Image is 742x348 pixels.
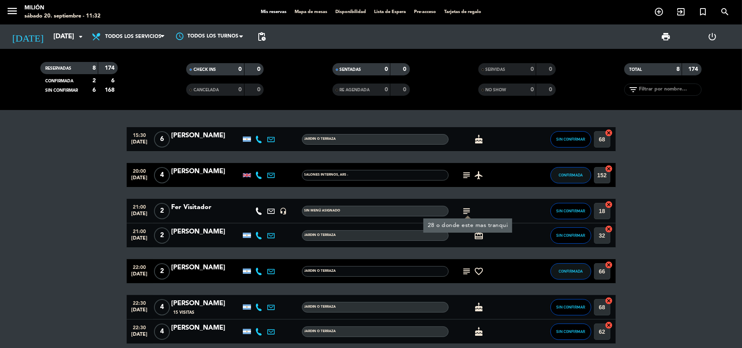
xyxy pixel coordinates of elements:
[654,7,664,17] i: add_circle_outline
[550,167,591,183] button: CONFIRMADA
[172,202,241,213] div: Fer Visitador
[172,227,241,237] div: [PERSON_NAME]
[172,166,241,177] div: [PERSON_NAME]
[154,324,170,340] span: 4
[340,68,361,72] span: SENTADAS
[486,88,506,92] span: NO SHOW
[331,10,370,14] span: Disponibilidad
[105,87,116,93] strong: 168
[559,173,583,177] span: CONFIRMADA
[556,209,585,213] span: SIN CONFIRMAR
[605,225,613,233] i: cancel
[474,327,484,337] i: cake
[105,34,161,40] span: Todos los servicios
[304,137,336,141] span: JARDIN o TERRAZA
[474,302,484,312] i: cake
[130,236,150,245] span: [DATE]
[708,32,718,42] i: power_settings_new
[559,269,583,273] span: CONFIRMADA
[462,170,472,180] i: subject
[257,87,262,93] strong: 0
[111,78,116,84] strong: 6
[304,269,336,273] span: JARDIN o TERRAZA
[385,66,388,72] strong: 0
[130,226,150,236] span: 21:00
[45,79,73,83] span: CONFIRMADA
[92,65,96,71] strong: 8
[550,299,591,315] button: SIN CONFIRMAR
[154,167,170,183] span: 4
[427,221,508,230] div: 28 o donde este mas tranqui
[720,7,730,17] i: search
[304,173,348,176] span: SALONES INTERNOS
[76,32,86,42] i: arrow_drop_down
[605,165,613,173] i: cancel
[549,66,554,72] strong: 0
[304,330,336,333] span: JARDIN o TERRAZA
[474,231,484,240] i: card_giftcard
[531,87,534,93] strong: 0
[661,32,671,42] span: print
[410,10,440,14] span: Pre-acceso
[556,305,585,309] span: SIN CONFIRMAR
[92,87,96,93] strong: 6
[130,262,150,271] span: 22:00
[556,233,585,238] span: SIN CONFIRMAR
[385,87,388,93] strong: 0
[239,87,242,93] strong: 0
[154,203,170,219] span: 2
[174,309,195,316] span: 15 Visitas
[105,65,116,71] strong: 174
[676,66,680,72] strong: 8
[154,299,170,315] span: 4
[474,170,484,180] i: airplanemode_active
[462,206,472,216] i: subject
[92,78,96,84] strong: 2
[154,131,170,148] span: 6
[172,262,241,273] div: [PERSON_NAME]
[172,323,241,333] div: [PERSON_NAME]
[486,68,506,72] span: SERVIDAS
[172,130,241,141] div: [PERSON_NAME]
[688,66,700,72] strong: 174
[239,66,242,72] strong: 0
[304,233,336,237] span: JARDIN o TERRAZA
[291,10,331,14] span: Mapa de mesas
[549,87,554,93] strong: 0
[154,227,170,244] span: 2
[130,130,150,139] span: 15:30
[6,5,18,17] i: menu
[550,263,591,280] button: CONFIRMADA
[130,166,150,175] span: 20:00
[605,297,613,305] i: cancel
[550,203,591,219] button: SIN CONFIRMAR
[556,329,585,334] span: SIN CONFIRMAR
[403,66,408,72] strong: 0
[6,28,49,46] i: [DATE]
[462,267,472,276] i: subject
[45,66,71,70] span: RESERVADAS
[556,137,585,141] span: SIN CONFIRMAR
[629,68,642,72] span: TOTAL
[194,88,219,92] span: CANCELADA
[45,88,78,93] span: SIN CONFIRMAR
[6,5,18,20] button: menu
[550,227,591,244] button: SIN CONFIRMAR
[304,209,341,212] span: Sin menú asignado
[339,173,348,176] span: , ARS -
[130,307,150,317] span: [DATE]
[531,66,534,72] strong: 0
[257,32,266,42] span: pending_actions
[194,68,216,72] span: CHECK INS
[474,267,484,276] i: favorite_border
[605,129,613,137] i: cancel
[628,85,638,95] i: filter_list
[130,322,150,332] span: 22:30
[257,10,291,14] span: Mis reservas
[280,207,287,215] i: headset_mic
[676,7,686,17] i: exit_to_app
[130,332,150,341] span: [DATE]
[340,88,370,92] span: RE AGENDADA
[440,10,485,14] span: Tarjetas de regalo
[154,263,170,280] span: 2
